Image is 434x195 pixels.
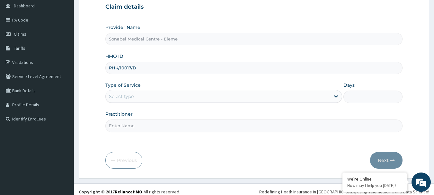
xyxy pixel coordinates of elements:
div: We're Online! [347,176,402,182]
span: Dashboard [14,3,35,9]
div: Redefining Heath Insurance in [GEOGRAPHIC_DATA] using Telemedicine and Data Science! [259,189,429,195]
label: Provider Name [105,24,140,31]
button: Next [370,152,403,169]
div: Minimize live chat window [105,3,121,19]
span: We're online! [37,57,89,122]
span: Claims [14,31,26,37]
div: Select type [109,93,134,100]
a: RelianceHMO [115,189,142,195]
textarea: Type your message and hit 'Enter' [3,128,122,151]
button: Previous [105,152,142,169]
div: Chat with us now [33,36,108,44]
input: Enter HMO ID [105,62,403,74]
span: Tariffs [14,45,25,51]
input: Enter Name [105,120,403,132]
label: HMO ID [105,53,123,59]
label: Type of Service [105,82,141,88]
strong: Copyright © 2017 . [79,189,144,195]
img: d_794563401_company_1708531726252_794563401 [12,32,26,48]
h3: Claim details [105,4,403,11]
label: Days [343,82,355,88]
label: Practitioner [105,111,133,117]
p: How may I help you today? [347,183,402,188]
